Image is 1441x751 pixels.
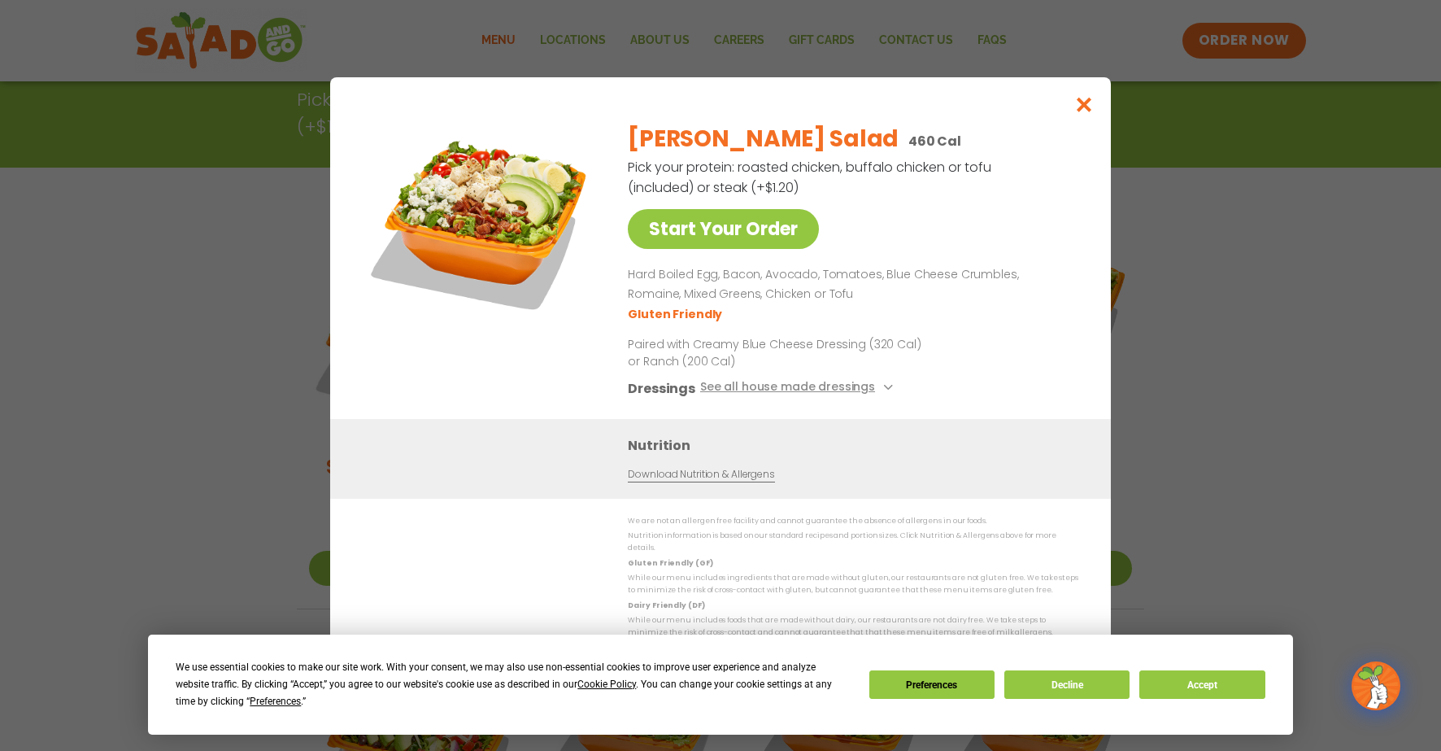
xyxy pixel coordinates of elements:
[1058,77,1111,132] button: Close modal
[628,434,1086,455] h3: Nutrition
[367,110,594,338] img: Featured product photo for Cobb Salad
[628,378,695,398] h3: Dressings
[628,515,1078,527] p: We are not an allergen free facility and cannot guarantee the absence of allergens in our foods.
[628,614,1078,640] p: While our menu includes foods that are made without dairy, our restaurants are not dairy free. We...
[628,572,1078,597] p: While our menu includes ingredients that are made without gluten, our restaurants are not gluten ...
[628,530,1078,555] p: Nutrition information is based on our standard recipes and portion sizes. Click Nutrition & Aller...
[869,670,995,699] button: Preferences
[628,466,774,482] a: Download Nutrition & Allergens
[700,378,898,398] button: See all house made dressings
[250,696,301,707] span: Preferences
[148,635,1293,735] div: Cookie Consent Prompt
[577,679,636,690] span: Cookie Policy
[628,265,1072,304] p: Hard Boiled Egg, Bacon, Avocado, Tomatoes, Blue Cheese Crumbles, Romaine, Mixed Greens, Chicken o...
[1139,670,1265,699] button: Accept
[628,157,994,198] p: Pick your protein: roasted chicken, buffalo chicken or tofu (included) or steak (+$1.20)
[176,659,849,710] div: We use essential cookies to make our site work. With your consent, we may also use non-essential ...
[908,131,961,151] p: 460 Cal
[1004,670,1130,699] button: Decline
[628,122,899,156] h2: [PERSON_NAME] Salad
[628,557,712,567] strong: Gluten Friendly (GF)
[628,305,725,322] li: Gluten Friendly
[628,209,819,249] a: Start Your Order
[1353,663,1399,709] img: wpChatIcon
[628,335,929,369] p: Paired with Creamy Blue Cheese Dressing (320 Cal) or Ranch (200 Cal)
[628,600,704,609] strong: Dairy Friendly (DF)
